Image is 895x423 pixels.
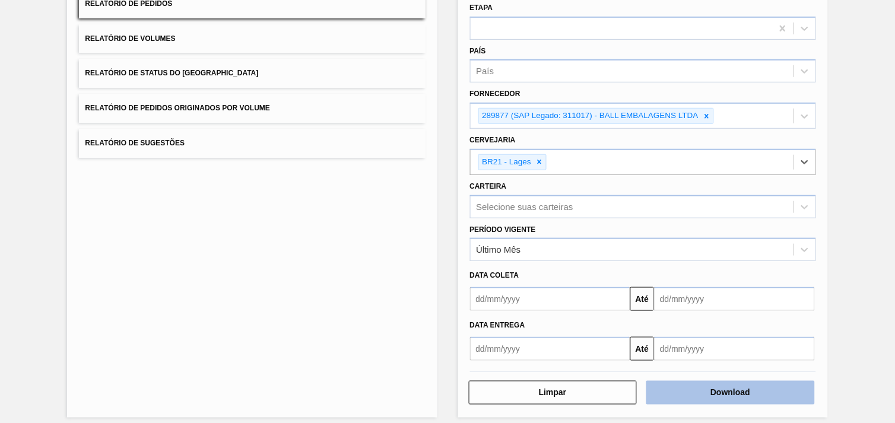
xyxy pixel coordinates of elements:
label: Fornecedor [470,90,521,98]
label: País [470,47,486,55]
button: Limpar [469,381,637,405]
button: Até [630,337,654,361]
button: Relatório de Volumes [79,24,425,53]
span: Data coleta [470,271,519,279]
div: Último Mês [477,245,521,255]
span: Data entrega [470,321,525,329]
button: Até [630,287,654,311]
button: Relatório de Pedidos Originados por Volume [79,94,425,123]
label: Carteira [470,182,507,190]
label: Etapa [470,4,493,12]
span: Relatório de Status do [GEOGRAPHIC_DATA] [85,69,258,77]
input: dd/mm/yyyy [470,287,631,311]
div: 289877 (SAP Legado: 311017) - BALL EMBALAGENS LTDA [479,109,700,123]
input: dd/mm/yyyy [470,337,631,361]
div: País [477,66,494,77]
button: Download [646,381,815,405]
div: BR21 - Lages [479,155,534,170]
button: Relatório de Status do [GEOGRAPHIC_DATA] [79,59,425,88]
span: Relatório de Sugestões [85,139,185,147]
label: Período Vigente [470,225,536,234]
input: dd/mm/yyyy [654,337,815,361]
span: Relatório de Volumes [85,34,175,43]
span: Relatório de Pedidos Originados por Volume [85,104,270,112]
label: Cervejaria [470,136,516,144]
div: Selecione suas carteiras [477,202,573,212]
input: dd/mm/yyyy [654,287,815,311]
button: Relatório de Sugestões [79,129,425,158]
